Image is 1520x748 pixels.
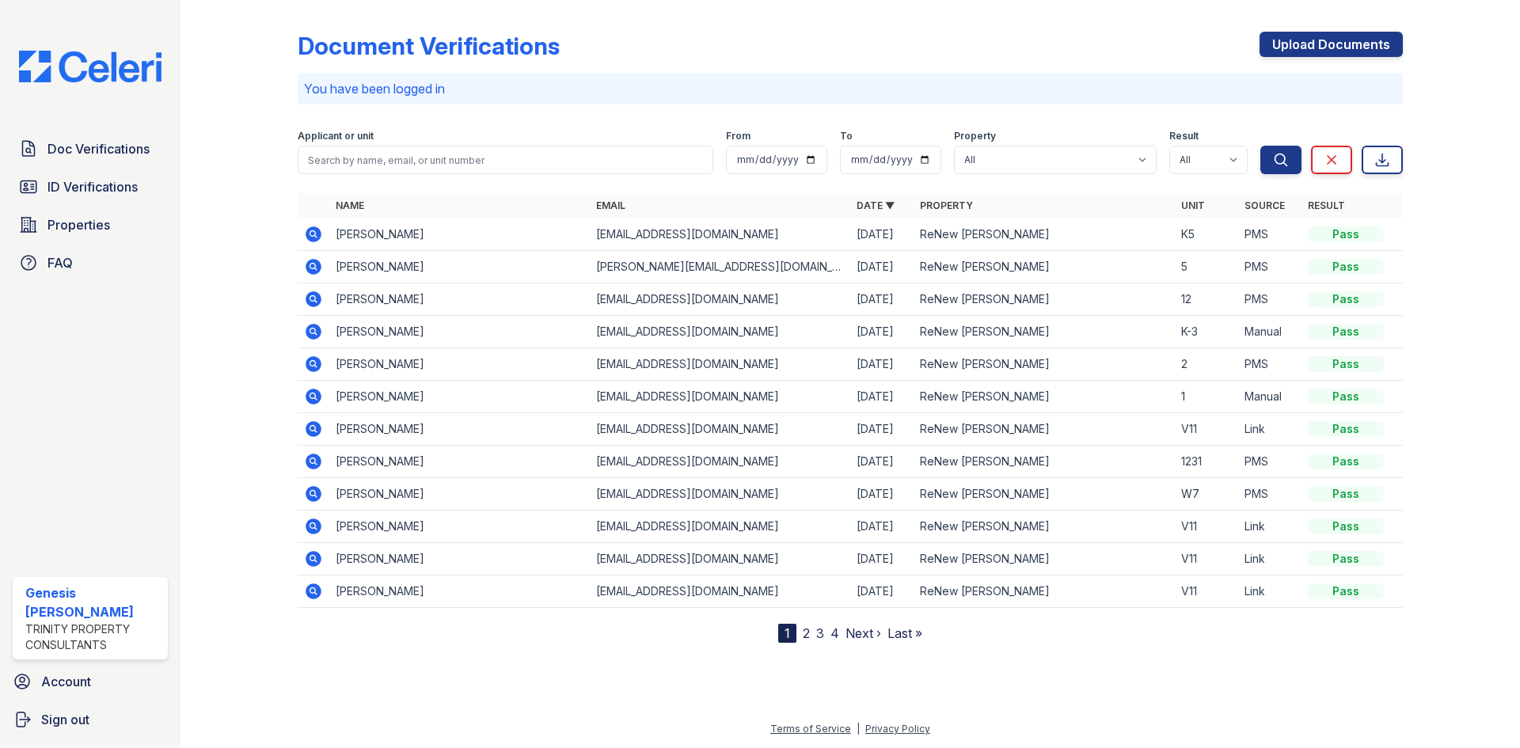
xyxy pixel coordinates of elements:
td: [DATE] [850,251,914,283]
td: [DATE] [850,446,914,478]
div: Trinity Property Consultants [25,621,161,653]
div: Pass [1308,291,1384,307]
td: 12 [1175,283,1238,316]
td: PMS [1238,251,1301,283]
a: FAQ [13,247,168,279]
a: Last » [887,625,922,641]
div: Pass [1308,356,1384,372]
div: Pass [1308,486,1384,502]
td: V11 [1175,413,1238,446]
td: K-3 [1175,316,1238,348]
td: [EMAIL_ADDRESS][DOMAIN_NAME] [590,316,850,348]
div: Pass [1308,583,1384,599]
a: Account [6,666,174,697]
td: [EMAIL_ADDRESS][DOMAIN_NAME] [590,381,850,413]
label: From [726,130,750,142]
div: Pass [1308,259,1384,275]
div: Pass [1308,389,1384,404]
td: [EMAIL_ADDRESS][DOMAIN_NAME] [590,511,850,543]
td: ReNew [PERSON_NAME] [914,381,1174,413]
a: 3 [816,625,824,641]
td: [PERSON_NAME] [329,348,590,381]
div: 1 [778,624,796,643]
td: [PERSON_NAME][EMAIL_ADDRESS][DOMAIN_NAME] [590,251,850,283]
a: ID Verifications [13,171,168,203]
a: Unit [1181,199,1205,211]
span: FAQ [47,253,73,272]
td: 5 [1175,251,1238,283]
td: [EMAIL_ADDRESS][DOMAIN_NAME] [590,283,850,316]
div: | [857,723,860,735]
td: [DATE] [850,478,914,511]
a: Next › [845,625,881,641]
td: ReNew [PERSON_NAME] [914,413,1174,446]
div: Pass [1308,454,1384,469]
a: Sign out [6,704,174,735]
td: Link [1238,511,1301,543]
td: [EMAIL_ADDRESS][DOMAIN_NAME] [590,478,850,511]
img: CE_Logo_Blue-a8612792a0a2168367f1c8372b55b34899dd931a85d93a1a3d3e32e68fde9ad4.png [6,51,174,82]
td: [PERSON_NAME] [329,381,590,413]
td: K5 [1175,218,1238,251]
td: [DATE] [850,413,914,446]
td: Link [1238,413,1301,446]
a: Property [920,199,973,211]
div: Pass [1308,518,1384,534]
a: 2 [803,625,810,641]
td: [PERSON_NAME] [329,575,590,608]
label: To [840,130,853,142]
a: Properties [13,209,168,241]
a: Terms of Service [770,723,851,735]
td: [PERSON_NAME] [329,446,590,478]
td: 1 [1175,381,1238,413]
span: Sign out [41,710,89,729]
td: [DATE] [850,575,914,608]
td: Manual [1238,381,1301,413]
a: Name [336,199,364,211]
td: [EMAIL_ADDRESS][DOMAIN_NAME] [590,413,850,446]
td: [PERSON_NAME] [329,316,590,348]
td: [EMAIL_ADDRESS][DOMAIN_NAME] [590,446,850,478]
td: 1231 [1175,446,1238,478]
td: [DATE] [850,381,914,413]
div: Pass [1308,421,1384,437]
td: PMS [1238,478,1301,511]
td: [DATE] [850,218,914,251]
td: 2 [1175,348,1238,381]
a: Date ▼ [857,199,895,211]
input: Search by name, email, or unit number [298,146,713,174]
td: [PERSON_NAME] [329,413,590,446]
td: [EMAIL_ADDRESS][DOMAIN_NAME] [590,218,850,251]
td: [PERSON_NAME] [329,283,590,316]
a: 4 [830,625,839,641]
td: PMS [1238,348,1301,381]
td: ReNew [PERSON_NAME] [914,543,1174,575]
div: Document Verifications [298,32,560,60]
td: [DATE] [850,348,914,381]
a: Privacy Policy [865,723,930,735]
span: ID Verifications [47,177,138,196]
td: [EMAIL_ADDRESS][DOMAIN_NAME] [590,575,850,608]
a: Upload Documents [1260,32,1403,57]
td: Link [1238,575,1301,608]
div: Pass [1308,324,1384,340]
p: You have been logged in [304,79,1396,98]
span: Doc Verifications [47,139,150,158]
div: Pass [1308,551,1384,567]
label: Applicant or unit [298,130,374,142]
label: Result [1169,130,1199,142]
td: [DATE] [850,511,914,543]
a: Result [1308,199,1345,211]
td: Link [1238,543,1301,575]
a: Email [596,199,625,211]
td: [DATE] [850,316,914,348]
td: [PERSON_NAME] [329,511,590,543]
span: Account [41,672,91,691]
div: Pass [1308,226,1384,242]
td: V11 [1175,543,1238,575]
label: Property [954,130,996,142]
div: Genesis [PERSON_NAME] [25,583,161,621]
td: PMS [1238,218,1301,251]
td: [PERSON_NAME] [329,251,590,283]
